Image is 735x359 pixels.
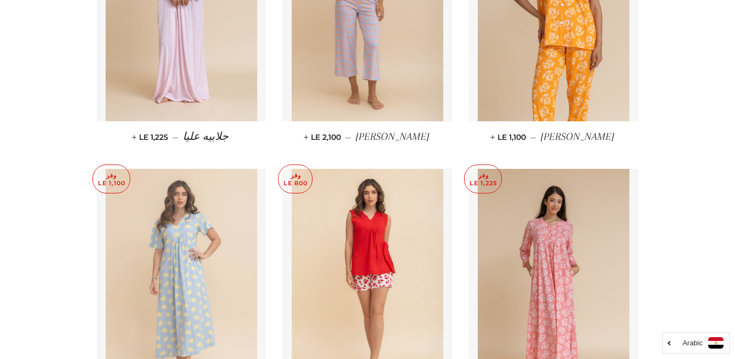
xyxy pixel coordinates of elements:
span: [PERSON_NAME] [356,131,429,143]
span: — [172,132,178,142]
a: [PERSON_NAME] — LE 2,100 [282,121,452,152]
span: جلابيه عليا [183,131,228,143]
span: — [530,132,536,142]
span: [PERSON_NAME] [541,131,614,143]
span: LE 1,100 [493,132,526,142]
p: وفر LE 1,100 [93,165,130,193]
span: — [345,132,351,142]
a: جلابيه عليا — LE 1,225 [97,121,267,152]
span: LE 2,100 [306,132,341,142]
a: [PERSON_NAME] — LE 1,100 [468,121,638,152]
span: LE 1,225 [134,132,168,142]
p: وفر LE 800 [279,165,312,193]
p: وفر LE 1,225 [465,165,501,193]
a: Arabic [668,337,724,349]
i: Arabic [682,339,703,346]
